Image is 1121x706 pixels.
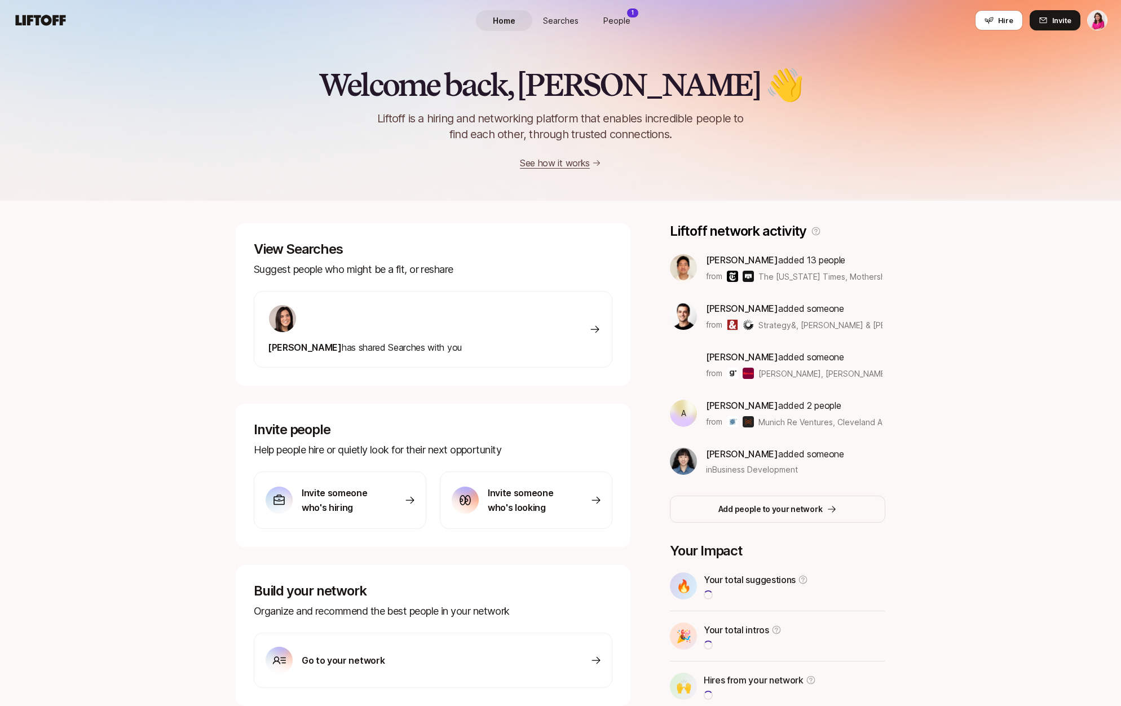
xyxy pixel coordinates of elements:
p: Organize and recommend the best people in your network [254,603,612,619]
span: Strategy&, [PERSON_NAME] & [PERSON_NAME] & others [758,320,969,330]
p: Your total intros [704,623,769,637]
a: People1 [589,10,645,31]
img: The New York Times [727,271,738,282]
img: Pratt & Whitney [743,319,754,330]
img: Strategy& [727,319,738,330]
span: People [603,15,630,27]
p: View Searches [254,241,612,257]
span: [PERSON_NAME] [706,448,778,460]
p: Invite people [254,422,612,438]
p: from [706,415,722,429]
img: Rowan [743,368,754,379]
img: e27f4747_ebf6_401a_ba12_eec50f112974.jfif [670,254,697,281]
button: Invite [1030,10,1080,30]
p: from [706,318,722,332]
p: Build your network [254,583,612,599]
p: Your total suggestions [704,572,796,587]
p: 1 [632,8,634,17]
div: 🔥 [670,572,697,599]
a: Searches [532,10,589,31]
img: a656a6ea_5fea_4968_b3a7_33e87ec720b1.jfif [670,448,697,475]
span: [PERSON_NAME], [PERSON_NAME] & others [758,368,882,380]
p: Hires from your network [704,673,804,687]
div: 🙌 [670,673,697,700]
img: Munich Re Ventures [727,416,738,427]
a: Home [476,10,532,31]
p: Help people hire or quietly look for their next opportunity [254,442,612,458]
span: [PERSON_NAME] [706,303,778,314]
p: Suggest people who might be a fit, or reshare [254,262,612,277]
button: Add people to your network [670,496,885,523]
span: Invite [1052,15,1071,26]
p: Invite someone who's looking [488,486,567,515]
p: A [681,407,686,420]
span: The [US_STATE] Times, Mothership & others [758,272,926,281]
a: See how it works [520,157,590,169]
p: added someone [706,447,844,461]
span: in Business Development [706,464,798,475]
img: Gladskin [727,368,738,379]
span: [PERSON_NAME] [706,254,778,266]
span: Searches [543,15,579,27]
img: 71d7b91d_d7cb_43b4_a7ea_a9b2f2cc6e03.jpg [269,305,296,332]
p: added 2 people [706,398,882,413]
p: Go to your network [302,653,385,668]
p: Liftoff is a hiring and networking platform that enables incredible people to find each other, th... [359,111,762,142]
span: Hire [998,15,1013,26]
p: added someone [706,301,882,316]
img: Emma Frane [1088,11,1107,30]
img: 18f4bb79_b6ae_4165_a50f_bed11e55cbd0.jfif [670,303,697,330]
p: Your Impact [670,543,885,559]
p: Liftoff network activity [670,223,806,239]
span: Home [493,15,515,27]
h2: Welcome back, [PERSON_NAME] 👋 [319,68,802,102]
span: Munich Re Ventures, Cleveland Avenue & others [758,417,939,427]
span: [PERSON_NAME] [706,351,778,363]
p: added 13 people [706,253,882,267]
p: from [706,270,722,283]
div: 🎉 [670,623,697,650]
p: Add people to your network [718,502,823,516]
button: Emma Frane [1087,10,1107,30]
img: Mothership [743,271,754,282]
span: [PERSON_NAME] [706,400,778,411]
p: from [706,367,722,380]
p: added someone [706,350,882,364]
span: has shared Searches with you [268,342,462,353]
button: Hire [975,10,1023,30]
img: Cleveland Avenue [743,416,754,427]
span: [PERSON_NAME] [268,342,342,353]
p: Invite someone who's hiring [302,486,381,515]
